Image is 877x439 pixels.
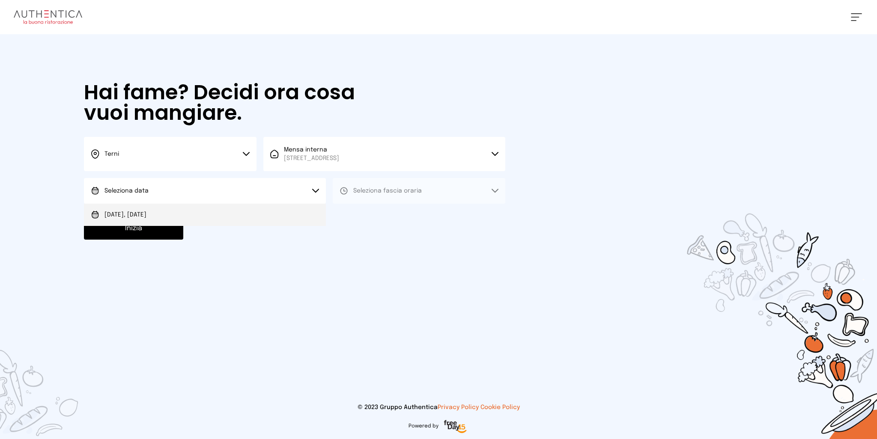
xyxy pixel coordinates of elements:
[409,423,438,430] span: Powered by
[438,404,479,410] a: Privacy Policy
[104,188,149,194] span: Seleziona data
[480,404,520,410] a: Cookie Policy
[84,217,183,240] button: Inizia
[333,178,505,204] button: Seleziona fascia oraria
[84,178,326,204] button: Seleziona data
[353,188,422,194] span: Seleziona fascia oraria
[14,403,863,412] p: © 2023 Gruppo Authentica
[104,211,146,219] span: [DATE], [DATE]
[442,418,469,436] img: logo-freeday.3e08031.png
